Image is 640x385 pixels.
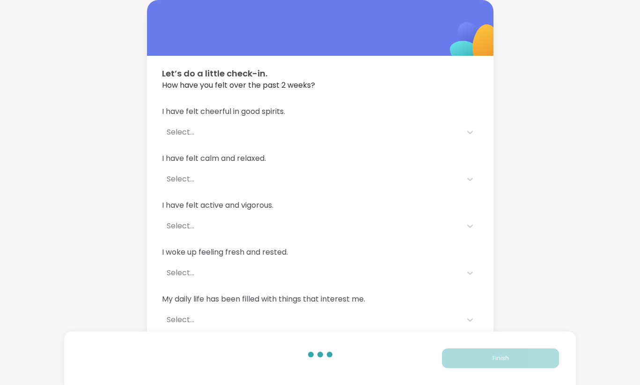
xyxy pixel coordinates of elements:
div: Select... [167,220,457,232]
span: I have felt active and vigorous. [162,200,478,211]
div: Select... [167,174,457,185]
div: Select... [167,267,457,279]
div: Select... [167,314,457,325]
span: I have felt cheerful in good spirits. [162,106,478,117]
span: Finish [493,354,509,362]
span: I have felt calm and relaxed. [162,153,478,164]
span: Let’s do a little check-in. [162,67,478,80]
span: My daily life has been filled with things that interest me. [162,294,478,305]
span: How have you felt over the past 2 weeks? [162,80,478,91]
span: I woke up feeling fresh and rested. [162,247,478,258]
button: Finish [442,348,559,368]
div: Select... [167,127,457,138]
